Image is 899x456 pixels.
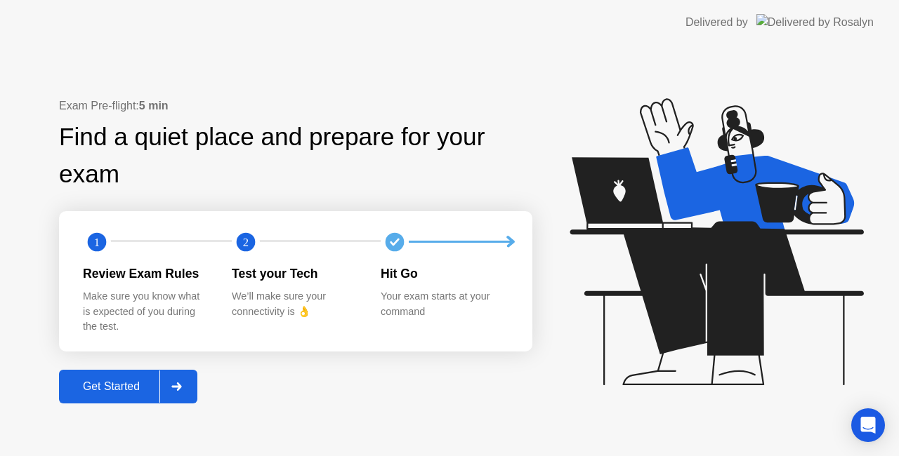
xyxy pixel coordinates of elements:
[685,14,748,31] div: Delivered by
[851,408,885,442] div: Open Intercom Messenger
[59,370,197,403] button: Get Started
[756,14,874,30] img: Delivered by Rosalyn
[94,235,100,248] text: 1
[83,264,209,283] div: Review Exam Rules
[243,235,249,248] text: 2
[59,119,532,193] div: Find a quiet place and prepare for your exam
[83,289,209,335] div: Make sure you know what is expected of you during the test.
[232,264,358,283] div: Test your Tech
[59,98,532,114] div: Exam Pre-flight:
[381,289,507,319] div: Your exam starts at your command
[232,289,358,319] div: We’ll make sure your connectivity is 👌
[381,264,507,283] div: Hit Go
[63,380,159,393] div: Get Started
[139,100,169,112] b: 5 min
